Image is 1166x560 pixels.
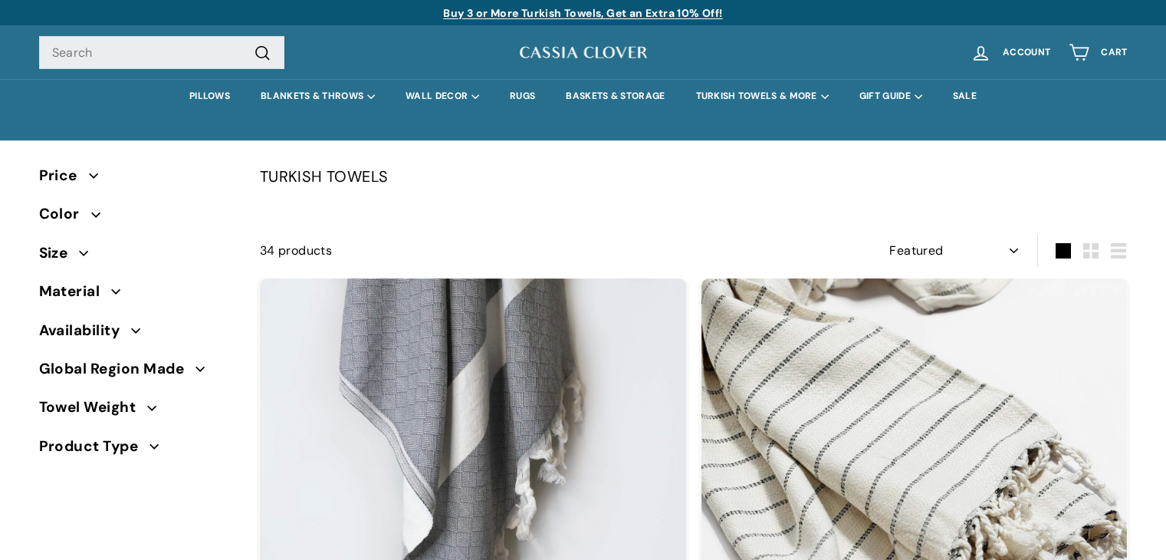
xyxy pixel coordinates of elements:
[39,160,235,199] button: Price
[39,238,235,276] button: Size
[39,280,112,303] span: Material
[39,435,150,458] span: Product Type
[39,199,235,237] button: Color
[39,36,284,70] input: Search
[494,79,550,114] a: RUGS
[1003,48,1050,58] span: Account
[1101,48,1127,58] span: Cart
[961,30,1059,75] a: Account
[39,319,132,342] span: Availability
[39,164,89,187] span: Price
[39,354,235,392] button: Global Region Made
[39,357,196,380] span: Global Region Made
[174,79,245,114] a: PILLOWS
[39,392,235,430] button: Towel Weight
[1059,30,1136,75] a: Cart
[260,164,1128,189] p: TURKISH TOWELS
[938,79,992,114] a: SALE
[443,6,722,20] a: Buy 3 or More Turkish Towels, Get an Extra 10% Off!
[550,79,680,114] a: BASKETS & STORAGE
[39,203,91,226] span: Color
[39,276,235,315] button: Material
[390,79,494,114] summary: WALL DECOR
[245,79,390,114] summary: BLANKETS & THROWS
[8,79,1158,114] div: Primary
[260,241,694,261] div: 34 products
[39,242,80,265] span: Size
[39,315,235,354] button: Availability
[39,431,235,469] button: Product Type
[681,79,844,114] summary: TURKISH TOWELS & MORE
[844,79,938,114] summary: GIFT GUIDE
[39,396,148,419] span: Towel Weight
